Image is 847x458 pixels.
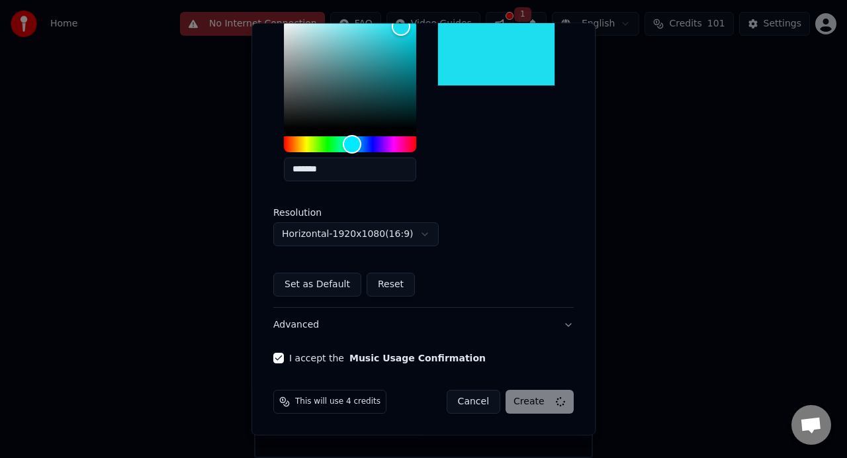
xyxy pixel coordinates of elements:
label: I accept the [289,353,486,363]
span: This will use 4 credits [295,396,380,407]
button: Cancel [447,390,500,414]
button: Reset [367,273,415,297]
label: Resolution [273,208,406,217]
div: Color [284,20,416,128]
div: Hue [284,136,416,152]
button: Set as Default [273,273,361,297]
button: I accept the [349,353,486,363]
button: Advanced [273,308,574,342]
